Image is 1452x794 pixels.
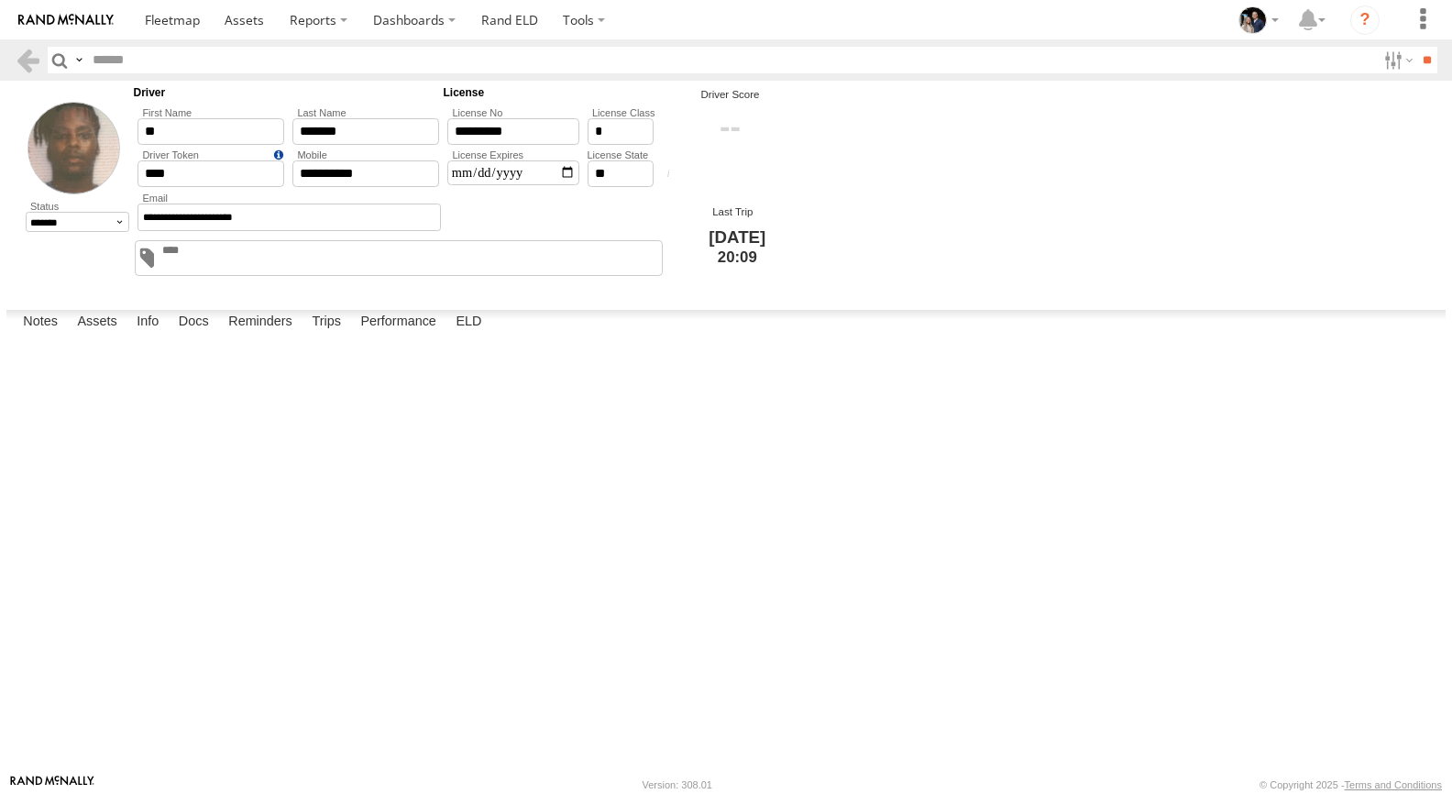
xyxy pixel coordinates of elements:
[18,14,114,27] img: rand-logo.svg
[302,310,350,336] label: Trips
[444,86,659,99] h5: License
[137,149,284,160] label: Driver ID is a unique identifier of your choosing, e.g. Employee No., Licence Number
[1232,6,1285,34] div: Lauren Jackson
[351,310,445,336] label: Performance
[219,310,302,336] label: Reminders
[127,310,168,336] label: Info
[15,47,41,73] a: Back to previous Page
[1350,6,1380,35] i: ?
[662,169,689,182] div: Average score based on the driver's last 7 days trips / Max score during the same period.
[1259,779,1442,790] div: © Copyright 2025 -
[68,310,126,336] label: Assets
[71,47,86,73] label: Search Query
[709,227,765,247] span: [DATE]
[14,310,67,336] label: Notes
[134,86,444,99] h5: Driver
[1377,47,1416,73] label: Search Filter Options
[1345,779,1442,790] a: Terms and Conditions
[10,776,94,794] a: Visit our Website
[676,247,798,269] span: 20:09
[446,310,490,336] label: ELD
[170,310,218,336] label: Docs
[643,779,712,790] div: Version: 308.01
